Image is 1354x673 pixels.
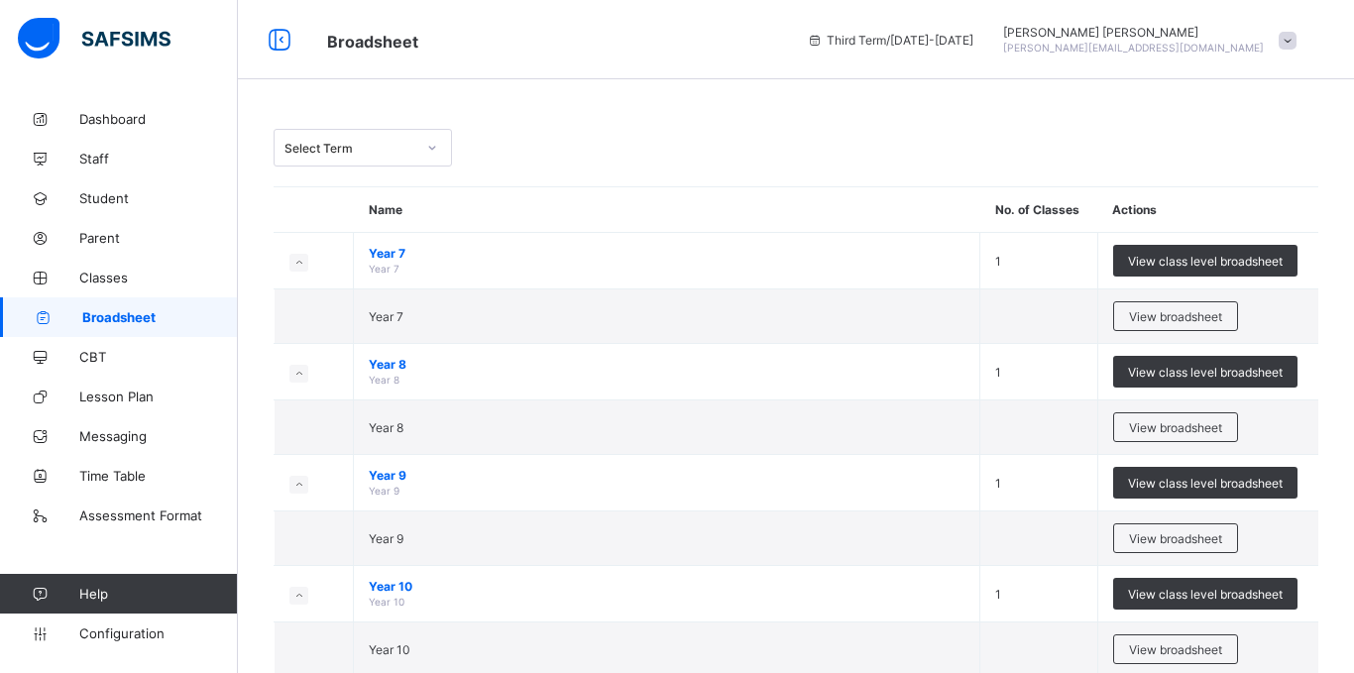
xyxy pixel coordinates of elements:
[79,389,238,404] span: Lesson Plan
[369,246,964,261] span: Year 7
[79,349,238,365] span: CBT
[1003,25,1264,40] span: [PERSON_NAME] [PERSON_NAME]
[79,270,238,285] span: Classes
[79,586,237,602] span: Help
[1129,531,1222,546] span: View broadsheet
[79,190,238,206] span: Student
[369,642,410,657] span: Year 10
[995,587,1001,602] span: 1
[79,625,237,641] span: Configuration
[369,579,964,594] span: Year 10
[79,151,238,167] span: Staff
[369,420,403,435] span: Year 8
[79,230,238,246] span: Parent
[1113,578,1298,593] a: View class level broadsheet
[1128,254,1283,269] span: View class level broadsheet
[1128,365,1283,380] span: View class level broadsheet
[79,111,238,127] span: Dashboard
[79,507,238,523] span: Assessment Format
[1129,309,1222,324] span: View broadsheet
[1113,356,1298,371] a: View class level broadsheet
[1113,245,1298,260] a: View class level broadsheet
[1113,523,1238,538] a: View broadsheet
[79,428,238,444] span: Messaging
[354,187,980,233] th: Name
[995,365,1001,380] span: 1
[1097,187,1318,233] th: Actions
[82,309,238,325] span: Broadsheet
[1128,476,1283,491] span: View class level broadsheet
[284,141,415,156] div: Select Term
[1128,587,1283,602] span: View class level broadsheet
[369,596,404,608] span: Year 10
[1129,420,1222,435] span: View broadsheet
[369,468,964,483] span: Year 9
[1129,642,1222,657] span: View broadsheet
[327,32,418,52] span: Broadsheet
[1003,42,1264,54] span: [PERSON_NAME][EMAIL_ADDRESS][DOMAIN_NAME]
[369,374,399,386] span: Year 8
[995,476,1001,491] span: 1
[369,309,403,324] span: Year 7
[995,254,1001,269] span: 1
[807,33,973,48] span: session/term information
[980,187,1097,233] th: No. of Classes
[1113,412,1238,427] a: View broadsheet
[369,485,399,497] span: Year 9
[18,18,170,59] img: safsims
[1113,634,1238,649] a: View broadsheet
[369,263,399,275] span: Year 7
[79,468,238,484] span: Time Table
[1113,467,1298,482] a: View class level broadsheet
[369,357,964,372] span: Year 8
[369,531,403,546] span: Year 9
[993,25,1306,55] div: AhmadAdam
[1113,301,1238,316] a: View broadsheet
